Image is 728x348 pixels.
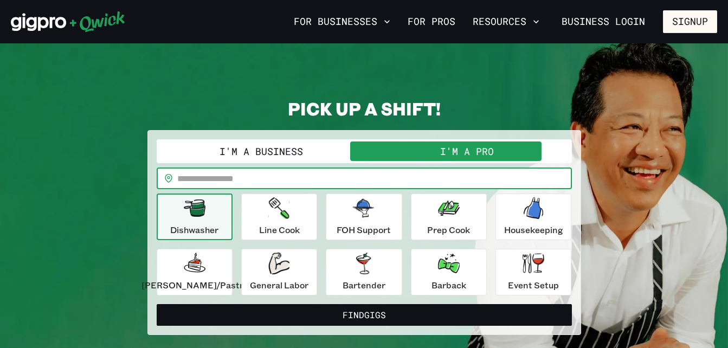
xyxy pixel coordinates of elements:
button: Barback [411,249,487,295]
button: Line Cook [241,194,317,240]
p: Housekeeping [504,223,563,236]
p: General Labor [250,279,308,292]
button: Bartender [326,249,402,295]
button: Event Setup [495,249,571,295]
p: Barback [431,279,466,292]
p: Dishwasher [170,223,218,236]
button: FOH Support [326,194,402,240]
button: Dishwasher [157,194,233,240]
p: Prep Cook [427,223,470,236]
button: [PERSON_NAME]/Pastry [157,249,233,295]
button: Prep Cook [411,194,487,240]
button: Signup [663,10,717,33]
a: Business Login [552,10,654,33]
button: Resources [468,12,544,31]
p: Event Setup [508,279,559,292]
button: I'm a Business [159,141,364,161]
a: For Pros [403,12,460,31]
p: [PERSON_NAME]/Pastry [141,279,248,292]
button: FindGigs [157,304,572,326]
button: I'm a Pro [364,141,570,161]
p: Line Cook [259,223,300,236]
button: For Businesses [289,12,395,31]
p: FOH Support [337,223,391,236]
h2: PICK UP A SHIFT! [147,98,581,119]
p: Bartender [343,279,385,292]
button: Housekeeping [495,194,571,240]
button: General Labor [241,249,317,295]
